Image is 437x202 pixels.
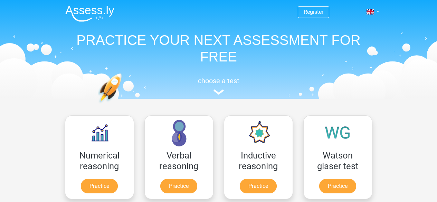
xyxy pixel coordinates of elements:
[60,77,378,85] h5: choose a test
[160,179,197,193] a: Practice
[240,179,277,193] a: Practice
[319,179,356,193] a: Practice
[81,179,118,193] a: Practice
[60,32,378,65] h1: PRACTICE YOUR NEXT ASSESSMENT FOR FREE
[304,9,323,15] a: Register
[60,77,378,95] a: choose a test
[98,73,149,136] img: practice
[213,89,224,95] img: assessment
[65,6,114,22] img: Assessly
